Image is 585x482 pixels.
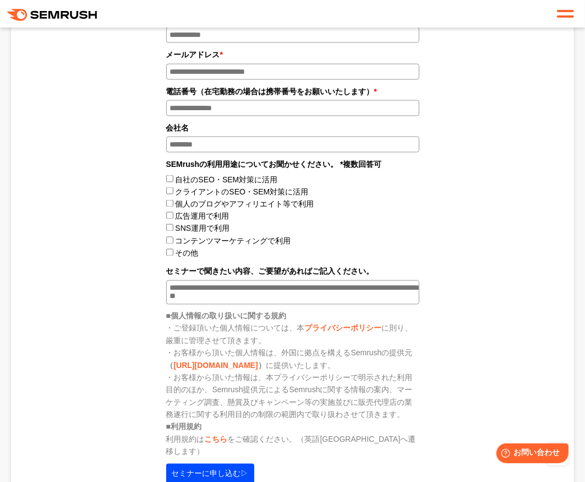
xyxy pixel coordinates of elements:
label: コンテンツマーケティングで利用 [175,237,291,246]
strong: （ ） [166,361,266,370]
label: 広告運用で利用 [175,212,229,221]
label: 会社名 [166,122,419,134]
legend: SEMrushの利用用途についてお聞かせください。 *複数回答可 [166,158,419,170]
a: こちら [205,435,228,444]
a: プライバシーポリシー [305,324,382,333]
iframe: Help widget launcher [487,439,573,470]
label: クライアントのSEO・SEM対策に活用 [175,187,308,196]
label: 自社のSEO・SEM対策に活用 [175,175,277,184]
h5: ■個人情報の取り扱いに関する規約 [166,310,419,322]
label: セミナーで聞きたい内容、ご要望があればご記入ください。 [166,266,419,278]
p: ・ご登録頂いた個人情報については、本 に則り、厳重に管理させて頂きます。 ・お客様から頂いた個人情報は、外国に拠点を構えるSemrushの提供元 に提供いたします。 ・お客様から頂いた情報は、本... [166,322,419,421]
a: [URL][DOMAIN_NAME] [174,361,258,370]
label: 個人のブログやアフィリエイト等で利用 [175,200,314,209]
p: 利用規約は をご確認ください。（英語[GEOGRAPHIC_DATA]へ遷移します） [166,434,419,458]
h5: ■利用規約 [166,421,419,433]
label: SNS運用で利用 [175,224,229,233]
label: 電話番号（在宅勤務の場合は携帯番号をお願いいたします） [166,85,419,98]
label: メールアドレス [166,48,419,61]
label: その他 [175,249,198,258]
